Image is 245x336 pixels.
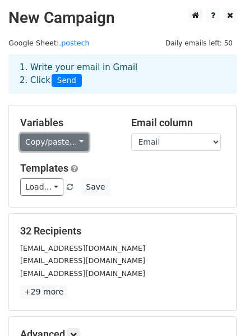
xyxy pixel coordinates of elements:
small: [EMAIL_ADDRESS][DOMAIN_NAME] [20,256,145,265]
span: Send [52,74,82,88]
small: [EMAIL_ADDRESS][DOMAIN_NAME] [20,269,145,278]
a: Copy/paste... [20,134,89,151]
span: Daily emails left: 50 [161,37,237,49]
div: 1. Write your email in Gmail 2. Click [11,61,234,87]
button: Save [81,178,110,196]
iframe: Chat Widget [189,282,245,336]
a: Load... [20,178,63,196]
h2: New Campaign [8,8,237,27]
a: .postech [59,39,90,47]
h5: 32 Recipients [20,225,225,237]
h5: Variables [20,117,114,129]
a: Daily emails left: 50 [161,39,237,47]
h5: Email column [131,117,225,129]
small: [EMAIL_ADDRESS][DOMAIN_NAME] [20,244,145,252]
a: Templates [20,162,68,174]
a: +29 more [20,285,67,299]
small: Google Sheet: [8,39,90,47]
